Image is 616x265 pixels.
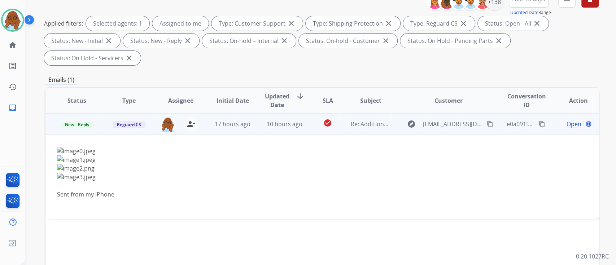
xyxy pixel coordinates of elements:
mat-icon: close [125,54,134,62]
p: 0.20.1027RC [576,252,609,261]
mat-icon: close [459,19,468,28]
img: image0.jpeg [57,147,483,155]
div: Sent from my iPhone [57,190,483,199]
mat-icon: close [533,19,541,28]
img: avatar [3,10,23,30]
mat-icon: close [494,36,503,45]
button: Updated Date [510,10,538,16]
div: Type: Reguard CS [403,16,475,31]
mat-icon: close [280,36,289,45]
div: Status: New - Initial [44,34,120,48]
div: Assigned to me [152,16,209,31]
span: Conversation ID [506,92,546,109]
p: Applied filters: [44,19,83,28]
div: Status: On-hold – Internal [202,34,296,48]
img: image3.jpeg [57,173,483,181]
span: Range [510,9,551,16]
span: New - Reply [61,121,93,128]
img: agent-avatar [161,117,175,132]
mat-icon: language [585,121,592,127]
mat-icon: explore [407,120,416,128]
div: Status: On Hold - Pending Parts [400,34,510,48]
div: Status: On-hold - Customer [299,34,397,48]
span: Customer [434,96,463,105]
span: Re: Additional Information Required [351,120,449,128]
span: Open [567,120,581,128]
div: Type: Shipping Protection [306,16,400,31]
span: [EMAIL_ADDRESS][DOMAIN_NAME] [423,120,483,128]
div: Selected agents: 1 [86,16,149,31]
span: Initial Date [216,96,249,105]
mat-icon: content_copy [487,121,493,127]
mat-icon: close [183,36,192,45]
mat-icon: inbox [8,103,17,112]
span: 17 hours ago [215,120,250,128]
img: image2.png [57,164,483,173]
img: image1.jpeg [57,155,483,164]
p: Emails (1) [45,75,77,84]
mat-icon: list_alt [8,62,17,70]
mat-icon: content_copy [539,121,545,127]
div: Status: Open - All [478,16,549,31]
mat-icon: close [287,19,296,28]
span: 10 hours ago [267,120,302,128]
mat-icon: arrow_downward [296,92,305,101]
span: Status [67,96,86,105]
div: Status: On Hold - Servicers [44,51,141,65]
mat-icon: history [8,83,17,91]
mat-icon: person_remove [187,120,195,128]
mat-icon: close [381,36,390,45]
th: Action [547,88,599,113]
mat-icon: check_circle [323,119,332,127]
span: Updated Date [265,92,290,109]
span: Type [122,96,136,105]
span: SLA [322,96,333,105]
span: Reguard CS [113,121,145,128]
mat-icon: close [384,19,393,28]
mat-icon: home [8,41,17,49]
span: Assignee [168,96,193,105]
div: Type: Customer Support [211,16,303,31]
span: Subject [360,96,381,105]
mat-icon: close [104,36,113,45]
div: Status: New - Reply [123,34,199,48]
